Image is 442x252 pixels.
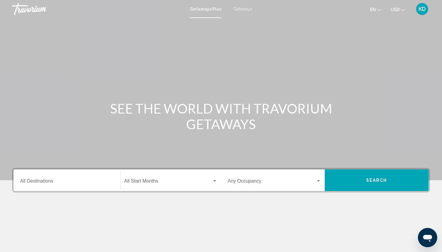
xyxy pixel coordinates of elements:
[370,5,382,14] button: Change language
[391,5,405,14] button: Change currency
[366,178,387,183] span: Search
[325,169,428,191] button: Search
[391,7,400,12] span: USD
[414,3,430,15] button: User Menu
[419,6,426,12] span: KD
[370,7,376,12] span: en
[233,7,252,11] a: Getaways
[12,3,184,15] a: Travorium
[14,169,428,191] div: Search widget
[190,7,221,11] a: Getaways Plus
[108,101,334,132] h1: SEE THE WORLD WITH TRAVORIUM GETAWAYS
[418,228,437,247] iframe: Button to launch messaging window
